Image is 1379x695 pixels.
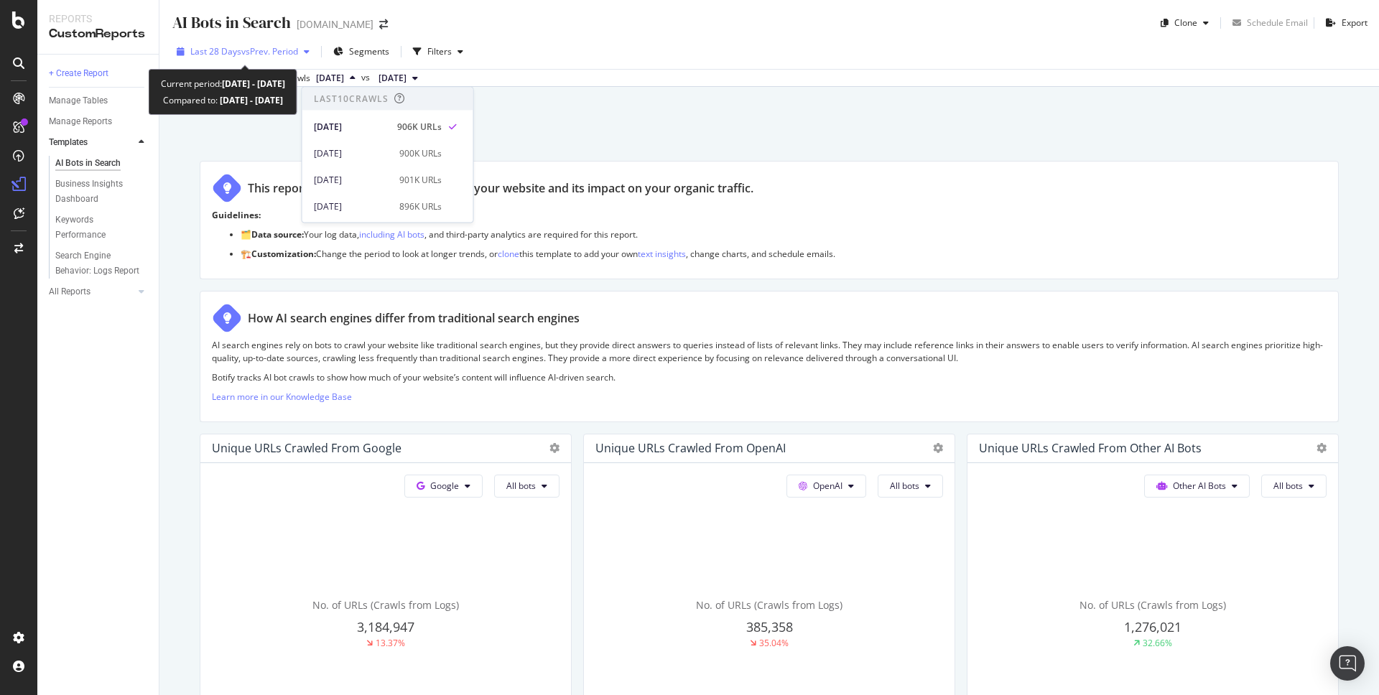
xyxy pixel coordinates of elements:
button: Segments [328,40,395,63]
div: 35.04% [759,637,789,649]
div: Unique URLs Crawled from Other AI Bots [979,441,1202,455]
div: 896K URLs [399,200,442,213]
div: 13.37% [376,637,405,649]
div: Compared to: [163,92,283,108]
div: 906K URLs [397,120,442,133]
a: All Reports [49,284,134,299]
div: Keywords Performance [55,213,136,243]
p: Botify tracks AI bot crawls to show how much of your website’s content will influence AI-driven s... [212,371,1327,383]
div: Search Engine Behavior: Logs Report [55,248,140,279]
div: Open Intercom Messenger [1330,646,1365,681]
button: [DATE] [310,70,361,87]
div: AI Bots in Search [171,11,291,34]
a: including AI bots [359,228,424,241]
div: How AI search engines differ from traditional search engines [248,310,580,327]
span: 2025 Jul. 21st [379,72,407,85]
div: Unique URLs Crawled from Google [212,441,401,455]
button: Filters [407,40,469,63]
a: Manage Reports [49,114,149,129]
div: Business Insights Dashboard [55,177,138,207]
div: Manage Reports [49,114,112,129]
div: arrow-right-arrow-left [379,19,388,29]
a: Search Engine Behavior: Logs Report [55,248,149,279]
span: All bots [890,480,919,492]
div: AI Bots in Search [55,156,121,171]
button: Last 28 DaysvsPrev. Period [171,40,315,63]
b: [DATE] - [DATE] [222,78,285,90]
div: CustomReports [49,26,147,42]
a: AI Bots in Search [55,156,149,171]
div: [DATE] [314,200,391,213]
div: [DATE] [314,146,391,159]
button: [DATE] [373,70,424,87]
a: Manage Tables [49,93,149,108]
span: vs [361,71,373,84]
span: No. of URLs (Crawls from Logs) [1079,598,1226,612]
p: 🏗️ Change the period to look at longer trends, or this template to add your own , change charts, ... [241,248,1327,260]
strong: Data source: [251,228,304,241]
div: Manage Tables [49,93,108,108]
div: [DOMAIN_NAME] [297,17,373,32]
div: 32.66% [1143,637,1172,649]
div: Current period: [161,75,285,92]
strong: Customization: [251,248,316,260]
button: All bots [878,475,943,498]
div: + Create Report [49,66,108,81]
div: Clone [1174,17,1197,29]
div: 901K URLs [399,173,442,186]
div: [DATE] [314,173,391,186]
span: 3,184,947 [357,618,414,635]
span: No. of URLs (Crawls from Logs) [696,598,842,612]
div: This report shows AI bot interaction with your website and its impact on your organic traffic. [248,180,753,197]
button: Export [1320,11,1368,34]
div: Schedule Email [1247,17,1308,29]
a: Learn more in our Knowledge Base [212,391,352,403]
button: All bots [494,475,560,498]
div: All Reports [49,284,90,299]
p: 🗂️ Your log data, , and third-party analytics are required for this report. [241,228,1327,241]
a: clone [498,248,519,260]
button: Schedule Email [1227,11,1308,34]
span: 1,276,021 [1124,618,1181,635]
div: Last 10 Crawls [314,93,389,105]
div: Filters [427,45,452,57]
a: + Create Report [49,66,149,81]
span: All bots [1273,480,1303,492]
button: All bots [1261,475,1327,498]
span: OpenAI [813,480,842,492]
div: Export [1342,17,1368,29]
div: 900K URLs [399,146,442,159]
span: Segments [349,45,389,57]
a: Keywords Performance [55,213,149,243]
a: Templates [49,135,134,150]
button: Clone [1155,11,1215,34]
div: This report shows AI bot interaction with your website and its impact on your organic traffic.Gui... [200,161,1339,279]
div: Templates [49,135,88,150]
div: [DATE] [314,120,389,133]
span: 385,358 [746,618,793,635]
a: Business Insights Dashboard [55,177,149,207]
span: No. of URLs (Crawls from Logs) [312,598,459,612]
span: All bots [506,480,536,492]
strong: Guidelines: [212,209,261,221]
div: How AI search engines differ from traditional search enginesAI search engines rely on bots to cra... [200,291,1339,422]
p: AI search engines rely on bots to crawl your website like traditional search engines, but they pr... [212,339,1327,363]
button: OpenAI [786,475,866,498]
div: Unique URLs Crawled from OpenAI [595,441,786,455]
span: Other AI Bots [1173,480,1226,492]
button: Google [404,475,483,498]
a: text insights [638,248,686,260]
span: Google [430,480,459,492]
button: Other AI Bots [1144,475,1250,498]
span: Last 28 Days [190,45,241,57]
span: vs Prev. Period [241,45,298,57]
div: Reports [49,11,147,26]
b: [DATE] - [DATE] [218,94,283,106]
span: 2025 Aug. 18th [316,72,344,85]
